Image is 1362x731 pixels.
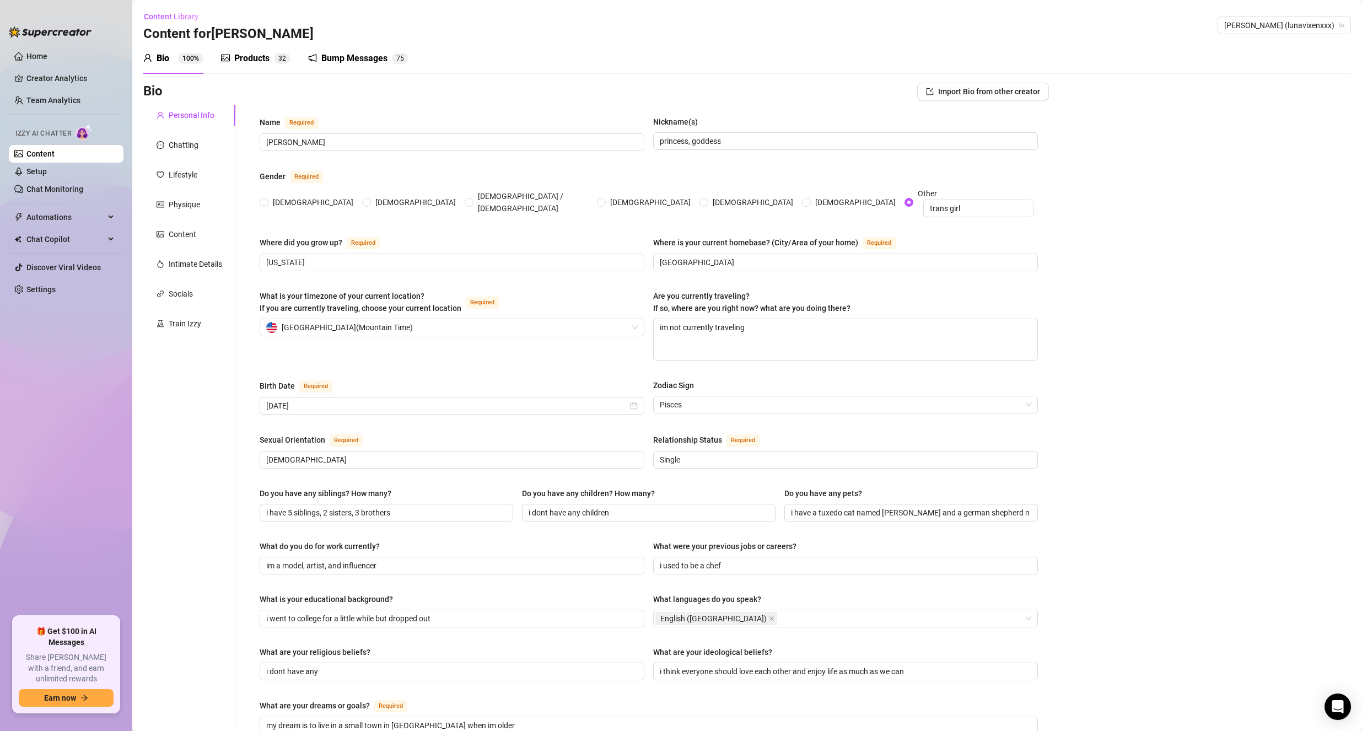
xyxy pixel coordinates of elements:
div: Birth Date [260,380,295,392]
span: arrow-right [80,694,88,702]
div: Do you have any children? How many? [522,487,655,499]
span: English (US) [655,612,777,625]
label: Relationship Status [653,433,772,447]
input: What languages do you speak? [779,612,782,625]
span: Required [299,380,332,393]
span: Automations [26,208,105,226]
label: Birth Date [260,379,344,393]
div: Chatting [169,139,198,151]
span: 🎁 Get $100 in AI Messages [19,626,114,648]
a: Home [26,52,47,61]
label: Where did you grow up? [260,236,392,249]
a: Settings [26,285,56,294]
span: 3 [278,55,282,62]
span: [DEMOGRAPHIC_DATA] [268,196,358,208]
span: Content Library [144,12,198,21]
span: Required [285,117,318,129]
span: thunderbolt [14,213,23,222]
span: What is your timezone of your current location? If you are currently traveling, choose your curre... [260,292,461,313]
label: Name [260,116,330,129]
label: Where is your current homebase? (City/Area of your home) [653,236,908,249]
span: message [157,141,164,149]
div: Personal Info [169,109,214,121]
span: Required [330,434,363,447]
label: Gender [260,170,335,183]
span: team [1338,22,1345,29]
span: import [926,88,934,95]
sup: 100% [178,53,203,64]
span: Required [347,237,380,249]
label: What were your previous jobs or careers? [653,540,804,552]
div: Nickname(s) [653,116,698,128]
a: Setup [26,167,47,176]
input: Nickname(s) [660,135,1029,147]
div: Bio [157,52,169,65]
input: What is your educational background? [266,612,636,625]
span: Pisces [660,396,1031,413]
div: What are your ideological beliefs? [653,646,772,658]
input: Name [266,136,636,148]
span: close [769,616,774,621]
span: experiment [157,320,164,327]
div: Content [169,228,196,240]
label: Do you have any siblings? How many? [260,487,399,499]
span: picture [157,230,164,238]
div: Gender [260,170,286,182]
span: 5 [400,55,404,62]
button: Content Library [143,8,207,25]
div: Zodiac Sign [653,379,694,391]
span: [GEOGRAPHIC_DATA] ( Mountain Time ) [282,319,413,336]
a: Chat Monitoring [26,185,83,193]
span: Required [374,700,407,712]
input: Birth Date [266,400,628,412]
input: What were your previous jobs or careers? [660,560,1029,572]
span: user [157,111,164,119]
input: Where is your current homebase? (City/Area of your home) [660,256,1029,268]
label: Do you have any pets? [784,487,870,499]
label: Nickname(s) [653,116,706,128]
span: [DEMOGRAPHIC_DATA] / [DEMOGRAPHIC_DATA] [473,190,593,214]
span: Are you currently traveling? If so, where are you right now? what are you doing there? [653,292,850,313]
span: Import Bio from other creator [938,87,1040,96]
span: Required [466,297,499,309]
span: Required [863,237,896,249]
div: Socials [169,288,193,300]
input: What do you do for work currently? [266,560,636,572]
input: Other [923,200,1033,217]
div: Train Izzy [169,318,201,330]
span: English ([GEOGRAPHIC_DATA]) [660,612,767,625]
a: Discover Viral Videos [26,263,101,272]
img: logo-BBDzfeDw.svg [9,26,91,37]
span: Izzy AI Chatter [15,128,71,139]
input: What are your religious beliefs? [266,665,636,678]
div: Open Intercom Messenger [1325,694,1351,720]
button: Import Bio from other creator [917,83,1049,100]
input: Relationship Status [660,454,1029,466]
span: picture [221,53,230,62]
input: What are your ideological beliefs? [660,665,1029,678]
div: Lifestyle [169,169,197,181]
span: Required [726,434,760,447]
div: Do you have any siblings? How many? [260,487,391,499]
img: Chat Copilot [14,235,21,243]
span: [DEMOGRAPHIC_DATA] [708,196,798,208]
label: What languages do you speak? [653,593,769,605]
div: What languages do you speak? [653,593,761,605]
a: Team Analytics [26,96,80,105]
div: What is your educational background? [260,593,393,605]
img: AI Chatter [76,124,93,140]
div: Intimate Details [169,258,222,270]
div: Do you have any pets? [784,487,862,499]
div: Relationship Status [653,434,722,446]
span: Share [PERSON_NAME] with a friend, and earn unlimited rewards [19,652,114,685]
span: Luna (lunavixenxxx) [1224,17,1344,34]
span: heart [157,171,164,179]
span: Chat Copilot [26,230,105,248]
input: Where did you grow up? [266,256,636,268]
div: What are your religious beliefs? [260,646,370,658]
div: Where did you grow up? [260,237,342,249]
textarea: im not currently traveling [654,319,1037,360]
div: Products [234,52,270,65]
div: Name [260,116,281,128]
span: [DEMOGRAPHIC_DATA] [606,196,695,208]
